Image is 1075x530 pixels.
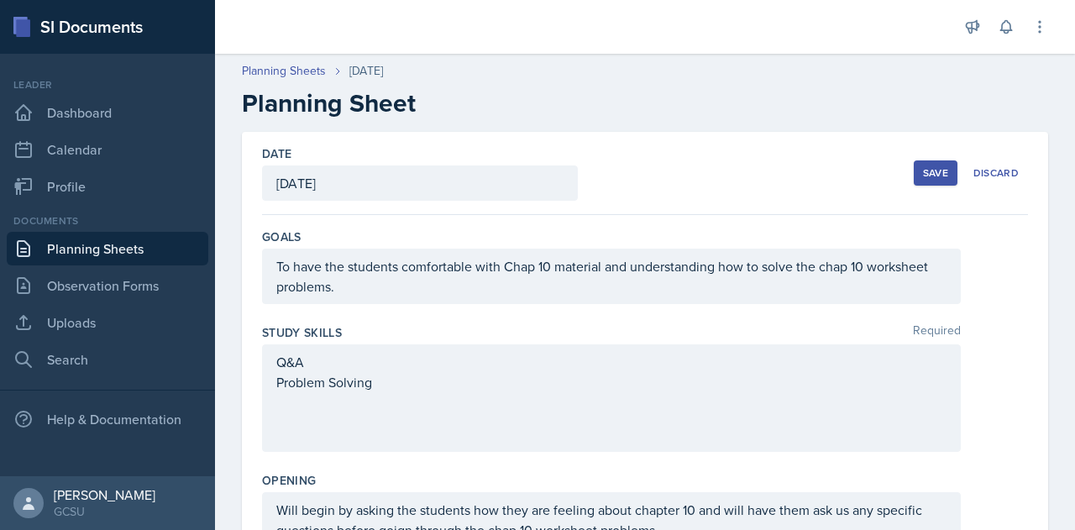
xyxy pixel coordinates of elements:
label: Study Skills [262,324,342,341]
div: [DATE] [349,62,383,80]
div: GCSU [54,503,155,520]
a: Planning Sheets [7,232,208,265]
div: [PERSON_NAME] [54,486,155,503]
label: Date [262,145,291,162]
label: Goals [262,228,302,245]
a: Observation Forms [7,269,208,302]
div: Documents [7,213,208,228]
div: Leader [7,77,208,92]
h2: Planning Sheet [242,88,1048,118]
span: Required [913,324,961,341]
a: Search [7,343,208,376]
label: Opening [262,472,316,489]
a: Planning Sheets [242,62,326,80]
div: Discard [973,166,1019,180]
a: Dashboard [7,96,208,129]
div: Help & Documentation [7,402,208,436]
a: Profile [7,170,208,203]
p: To have the students comfortable with Chap 10 material and understanding how to solve the chap 10... [276,256,947,296]
a: Uploads [7,306,208,339]
button: Save [914,160,957,186]
p: Q&A [276,352,947,372]
button: Discard [964,160,1028,186]
div: Save [923,166,948,180]
p: Problem Solving [276,372,947,392]
a: Calendar [7,133,208,166]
